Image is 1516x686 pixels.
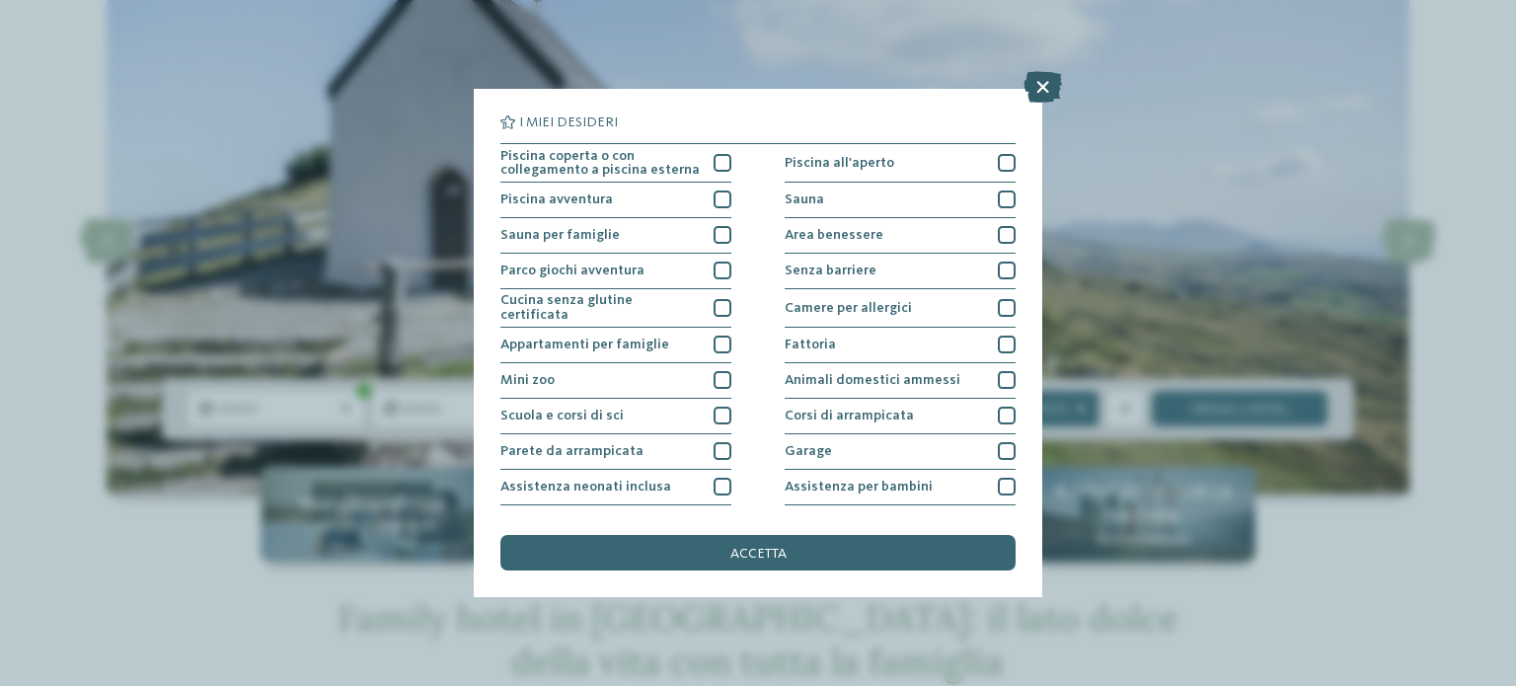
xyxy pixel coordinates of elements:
[500,373,555,387] span: Mini zoo
[500,264,644,277] span: Parco giochi avventura
[785,409,914,422] span: Corsi di arrampicata
[730,547,787,561] span: accetta
[500,149,701,178] span: Piscina coperta o con collegamento a piscina esterna
[785,228,883,242] span: Area benessere
[785,156,894,170] span: Piscina all'aperto
[500,228,620,242] span: Sauna per famiglie
[785,373,960,387] span: Animali domestici ammessi
[500,409,624,422] span: Scuola e corsi di sci
[785,192,824,206] span: Sauna
[785,301,912,315] span: Camere per allergici
[500,192,613,206] span: Piscina avventura
[500,480,671,494] span: Assistenza neonati inclusa
[500,444,644,458] span: Parete da arrampicata
[519,115,618,129] span: I miei desideri
[500,338,669,351] span: Appartamenti per famiglie
[500,293,701,322] span: Cucina senza glutine certificata
[785,338,836,351] span: Fattoria
[785,480,933,494] span: Assistenza per bambini
[785,444,832,458] span: Garage
[785,264,876,277] span: Senza barriere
